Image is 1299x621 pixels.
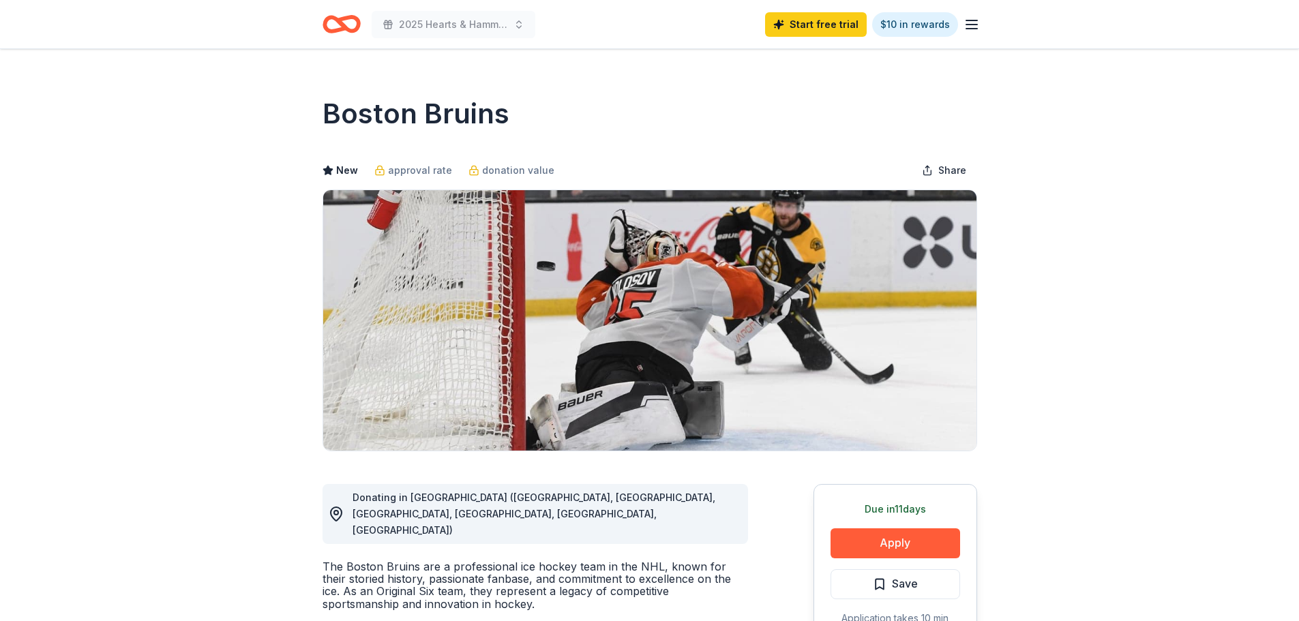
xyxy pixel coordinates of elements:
span: Share [938,162,966,179]
button: 2025 Hearts & Hammers Gala [372,11,535,38]
a: donation value [468,162,554,179]
div: Due in 11 days [831,501,960,517]
a: $10 in rewards [872,12,958,37]
button: Share [911,157,977,184]
img: Image for Boston Bruins [323,190,976,451]
a: Home [323,8,361,40]
span: Donating in [GEOGRAPHIC_DATA] ([GEOGRAPHIC_DATA], [GEOGRAPHIC_DATA], [GEOGRAPHIC_DATA], [GEOGRAPH... [353,491,715,536]
span: Save [892,575,918,592]
h1: Boston Bruins [323,95,509,133]
span: New [336,162,358,179]
span: donation value [482,162,554,179]
button: Save [831,569,960,599]
div: The Boston Bruins are a professional ice hockey team in the NHL, known for their storied history,... [323,560,748,611]
span: approval rate [388,162,452,179]
a: Start free trial [765,12,867,37]
a: approval rate [374,162,452,179]
span: 2025 Hearts & Hammers Gala [399,16,508,33]
button: Apply [831,528,960,558]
